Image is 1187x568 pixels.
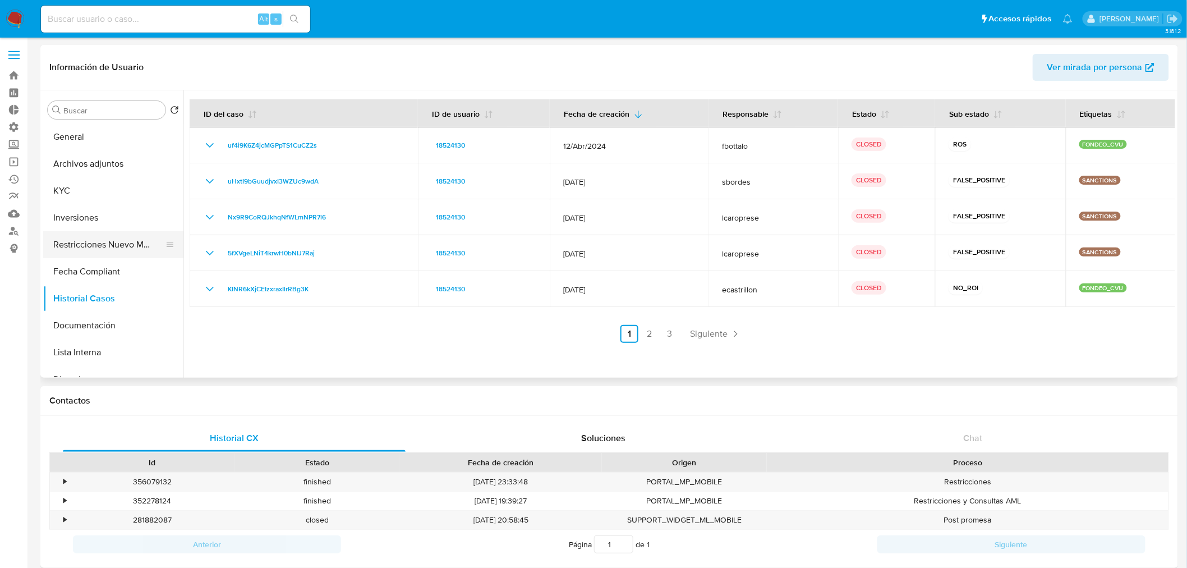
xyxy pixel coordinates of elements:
div: Restricciones [767,473,1168,491]
button: Direcciones [43,366,183,393]
input: Buscar [63,106,161,116]
div: PORTAL_MP_MOBILE [602,473,767,491]
button: Inversiones [43,204,183,231]
span: Soluciones [582,432,626,445]
div: 352278124 [70,492,234,510]
div: closed [234,511,399,529]
span: Alt [259,13,268,24]
div: 281882087 [70,511,234,529]
div: [DATE] 19:39:27 [399,492,602,510]
span: 1 [647,539,650,550]
div: Restricciones y Consultas AML [767,492,1168,510]
div: • [63,496,66,506]
button: Documentación [43,312,183,339]
h1: Información de Usuario [49,62,144,73]
button: Restricciones Nuevo Mundo [43,231,174,258]
button: KYC [43,177,183,204]
div: • [63,515,66,525]
button: search-icon [283,11,306,27]
button: Lista Interna [43,339,183,366]
div: [DATE] 23:33:48 [399,473,602,491]
span: Historial CX [210,432,259,445]
button: Fecha Compliant [43,258,183,285]
div: finished [234,492,399,510]
button: Ver mirada por persona [1033,54,1169,81]
button: Anterior [73,535,341,553]
div: [DATE] 20:58:45 [399,511,602,529]
div: PORTAL_MP_MOBILE [602,492,767,510]
h1: Contactos [49,395,1169,406]
div: Estado [242,457,392,468]
div: finished [234,473,399,491]
button: Siguiente [877,535,1145,553]
div: Post promesa [767,511,1168,529]
div: Fecha de creación [407,457,594,468]
button: General [43,123,183,150]
p: andres.vilosio@mercadolibre.com [1099,13,1163,24]
div: • [63,477,66,487]
span: Ver mirada por persona [1047,54,1143,81]
a: Salir [1167,13,1179,25]
span: Chat [964,432,983,445]
div: 356079132 [70,473,234,491]
div: Id [77,457,227,468]
span: s [274,13,278,24]
span: Accesos rápidos [989,13,1052,25]
div: Origen [610,457,759,468]
span: Página de [569,535,650,553]
div: SUPPORT_WIDGET_ML_MOBILE [602,511,767,529]
button: Volver al orden por defecto [170,106,179,118]
input: Buscar usuario o caso... [41,12,310,26]
button: Archivos adjuntos [43,150,183,177]
button: Historial Casos [43,285,183,312]
a: Notificaciones [1063,14,1073,24]
button: Buscar [52,106,61,114]
div: Proceso [775,457,1161,468]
